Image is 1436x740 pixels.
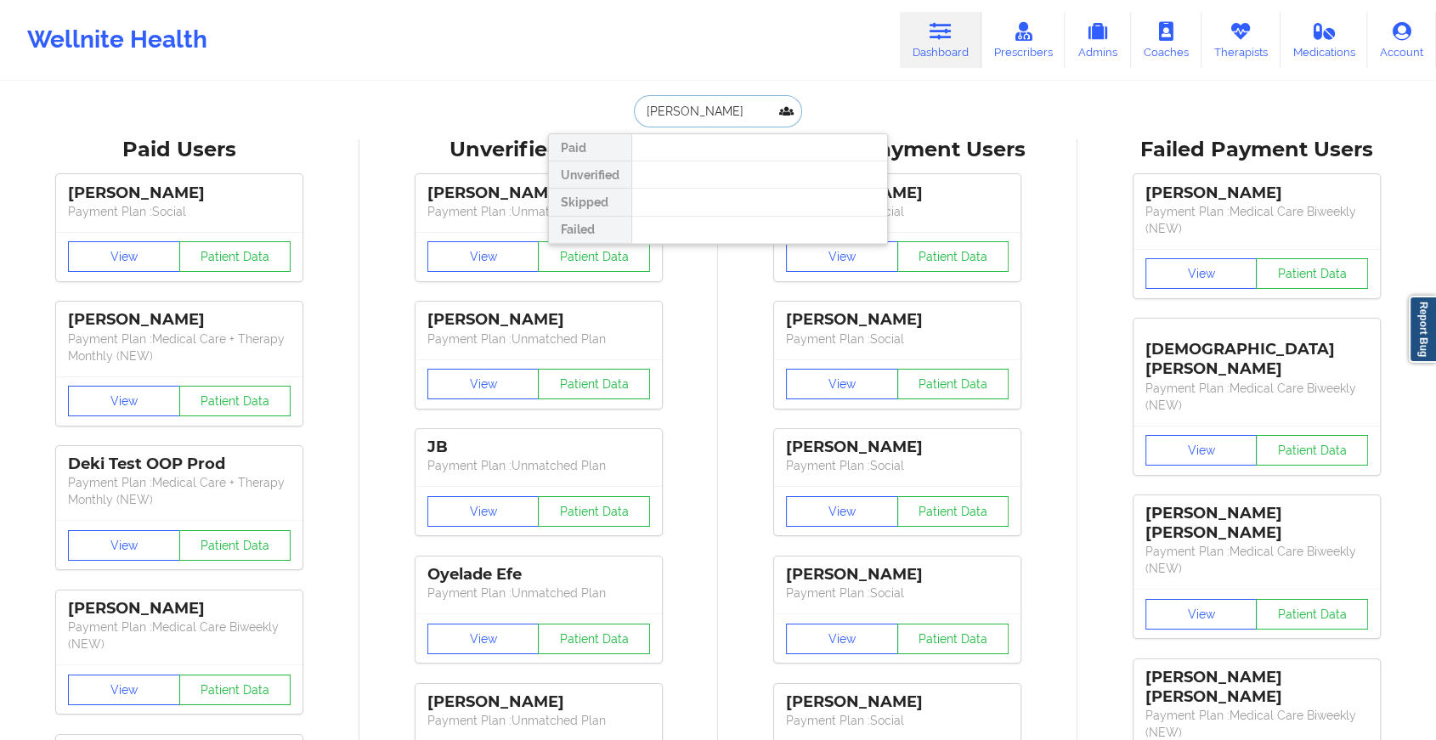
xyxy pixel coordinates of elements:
[981,12,1066,68] a: Prescribers
[897,496,1009,527] button: Patient Data
[1145,184,1368,203] div: [PERSON_NAME]
[786,438,1009,457] div: [PERSON_NAME]
[427,241,540,272] button: View
[897,241,1009,272] button: Patient Data
[179,386,291,416] button: Patient Data
[786,330,1009,347] p: Payment Plan : Social
[786,565,1009,585] div: [PERSON_NAME]
[427,692,650,712] div: [PERSON_NAME]
[68,386,180,416] button: View
[897,369,1009,399] button: Patient Data
[68,310,291,330] div: [PERSON_NAME]
[68,675,180,705] button: View
[1065,12,1131,68] a: Admins
[68,330,291,364] p: Payment Plan : Medical Care + Therapy Monthly (NEW)
[427,438,650,457] div: JB
[427,310,650,330] div: [PERSON_NAME]
[1201,12,1281,68] a: Therapists
[786,585,1009,602] p: Payment Plan : Social
[1145,504,1368,543] div: [PERSON_NAME] [PERSON_NAME]
[427,712,650,729] p: Payment Plan : Unmatched Plan
[1145,435,1258,466] button: View
[179,675,291,705] button: Patient Data
[427,184,650,203] div: [PERSON_NAME]
[68,530,180,561] button: View
[1089,137,1425,163] div: Failed Payment Users
[427,330,650,347] p: Payment Plan : Unmatched Plan
[427,624,540,654] button: View
[427,457,650,474] p: Payment Plan : Unmatched Plan
[12,137,348,163] div: Paid Users
[786,624,898,654] button: View
[786,457,1009,474] p: Payment Plan : Social
[549,217,631,244] div: Failed
[538,241,650,272] button: Patient Data
[1256,435,1368,466] button: Patient Data
[427,585,650,602] p: Payment Plan : Unmatched Plan
[1145,327,1368,379] div: [DEMOGRAPHIC_DATA][PERSON_NAME]
[1256,258,1368,289] button: Patient Data
[1256,599,1368,630] button: Patient Data
[538,369,650,399] button: Patient Data
[549,161,631,189] div: Unverified
[427,496,540,527] button: View
[179,241,291,272] button: Patient Data
[538,624,650,654] button: Patient Data
[68,203,291,220] p: Payment Plan : Social
[1367,12,1436,68] a: Account
[1145,258,1258,289] button: View
[1145,543,1368,577] p: Payment Plan : Medical Care Biweekly (NEW)
[68,619,291,652] p: Payment Plan : Medical Care Biweekly (NEW)
[786,310,1009,330] div: [PERSON_NAME]
[1409,296,1436,363] a: Report Bug
[371,137,707,163] div: Unverified Users
[786,184,1009,203] div: [PERSON_NAME]
[427,565,650,585] div: Oyelade Efe
[900,12,981,68] a: Dashboard
[549,134,631,161] div: Paid
[1145,203,1368,237] p: Payment Plan : Medical Care Biweekly (NEW)
[68,241,180,272] button: View
[538,496,650,527] button: Patient Data
[427,369,540,399] button: View
[730,137,1066,163] div: Skipped Payment Users
[897,624,1009,654] button: Patient Data
[786,712,1009,729] p: Payment Plan : Social
[179,530,291,561] button: Patient Data
[786,369,898,399] button: View
[68,474,291,508] p: Payment Plan : Medical Care + Therapy Monthly (NEW)
[1145,668,1368,707] div: [PERSON_NAME] [PERSON_NAME]
[427,203,650,220] p: Payment Plan : Unmatched Plan
[786,692,1009,712] div: [PERSON_NAME]
[786,496,898,527] button: View
[1281,12,1368,68] a: Medications
[1131,12,1201,68] a: Coaches
[786,203,1009,220] p: Payment Plan : Social
[786,241,898,272] button: View
[549,189,631,216] div: Skipped
[68,184,291,203] div: [PERSON_NAME]
[68,455,291,474] div: Deki Test OOP Prod
[1145,599,1258,630] button: View
[1145,380,1368,414] p: Payment Plan : Medical Care Biweekly (NEW)
[68,599,291,619] div: [PERSON_NAME]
